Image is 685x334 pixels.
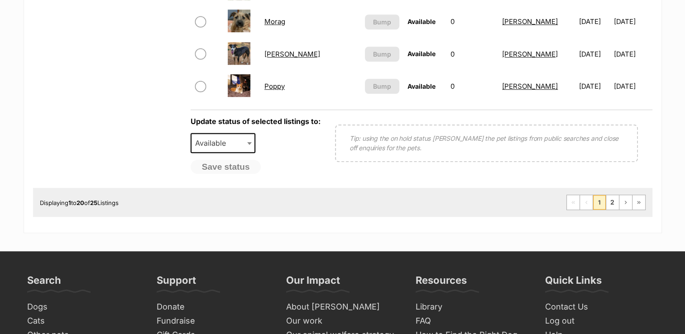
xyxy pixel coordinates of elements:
strong: 25 [90,199,97,206]
span: Available [191,133,256,153]
strong: 20 [77,199,84,206]
span: Bump [373,81,391,91]
button: Bump [365,47,399,62]
td: 0 [447,6,498,37]
span: Available [407,50,436,57]
a: [PERSON_NAME] [502,50,558,58]
span: Available [407,18,436,25]
a: Cats [24,314,144,328]
h3: Search [27,274,61,292]
span: Previous page [580,195,593,210]
span: Bump [373,49,391,59]
h3: Support [157,274,196,292]
a: Next page [619,195,632,210]
td: [DATE] [613,38,651,70]
a: [PERSON_NAME] [502,82,558,91]
td: [DATE] [575,6,613,37]
h3: Our Impact [286,274,340,292]
a: FAQ [412,314,532,328]
a: Donate [153,300,273,314]
strong: 1 [68,199,71,206]
a: About [PERSON_NAME] [283,300,403,314]
label: Update status of selected listings to: [191,117,321,126]
a: Our work [283,314,403,328]
a: Dogs [24,300,144,314]
td: 0 [447,71,498,102]
a: Fundraise [153,314,273,328]
span: Available [192,137,235,149]
h3: Resources [416,274,467,292]
p: Tip: using the on hold status [PERSON_NAME] the pet listings from public searches and close off e... [350,134,623,153]
td: [DATE] [575,71,613,102]
a: Poppy [264,82,285,91]
a: Log out [541,314,662,328]
img: Poppy [228,74,250,97]
span: First page [567,195,580,210]
td: [DATE] [613,6,651,37]
button: Bump [365,79,399,94]
td: [DATE] [575,38,613,70]
a: Page 2 [606,195,619,210]
a: Contact Us [541,300,662,314]
a: [PERSON_NAME] [264,50,320,58]
button: Bump [365,14,399,29]
nav: Pagination [566,195,646,210]
button: Save status [191,160,261,174]
a: [PERSON_NAME] [502,17,558,26]
td: [DATE] [613,71,651,102]
a: Last page [632,195,645,210]
span: Displaying to of Listings [40,199,119,206]
span: Available [407,82,436,90]
a: Library [412,300,532,314]
span: Bump [373,17,391,27]
td: 0 [447,38,498,70]
h3: Quick Links [545,274,602,292]
a: Morag [264,17,285,26]
span: Page 1 [593,195,606,210]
